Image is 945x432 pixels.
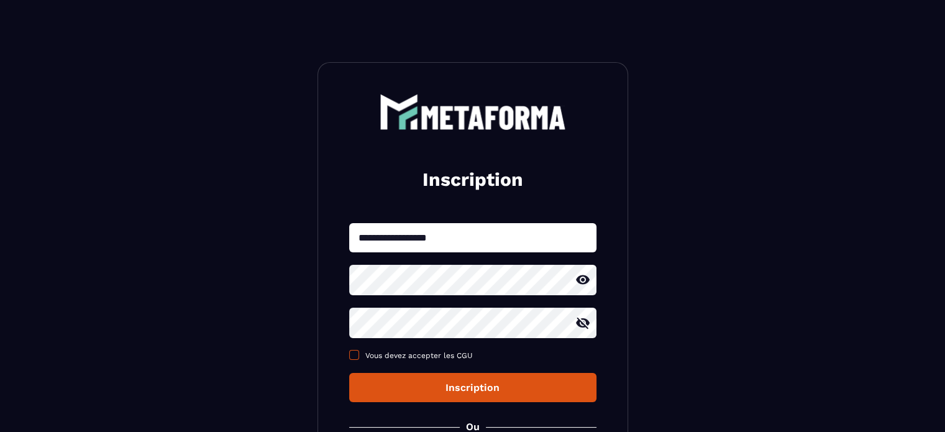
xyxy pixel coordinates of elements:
[349,373,596,402] button: Inscription
[380,94,566,130] img: logo
[364,167,582,192] h2: Inscription
[359,382,587,393] div: Inscription
[349,94,596,130] a: logo
[365,351,473,360] span: Vous devez accepter les CGU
